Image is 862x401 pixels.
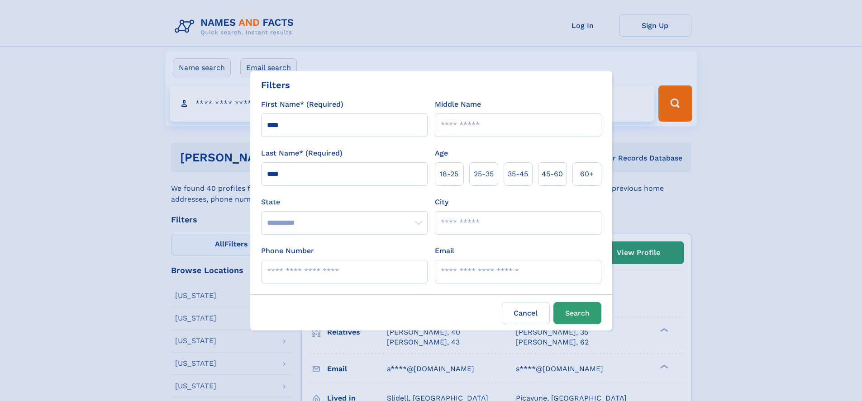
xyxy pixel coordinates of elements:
label: First Name* (Required) [261,99,343,110]
label: Cancel [502,302,550,324]
label: State [261,197,428,208]
label: Age [435,148,448,159]
span: 35‑45 [508,169,528,179]
label: City [435,197,448,208]
label: Phone Number [261,245,314,256]
span: 45‑60 [542,169,563,179]
span: 18‑25 [440,169,458,179]
div: Filters [261,78,290,92]
label: Last Name* (Required) [261,148,343,159]
span: 25‑35 [474,169,494,179]
label: Middle Name [435,99,481,110]
button: Search [553,302,601,324]
label: Email [435,245,454,256]
span: 60+ [580,169,594,179]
